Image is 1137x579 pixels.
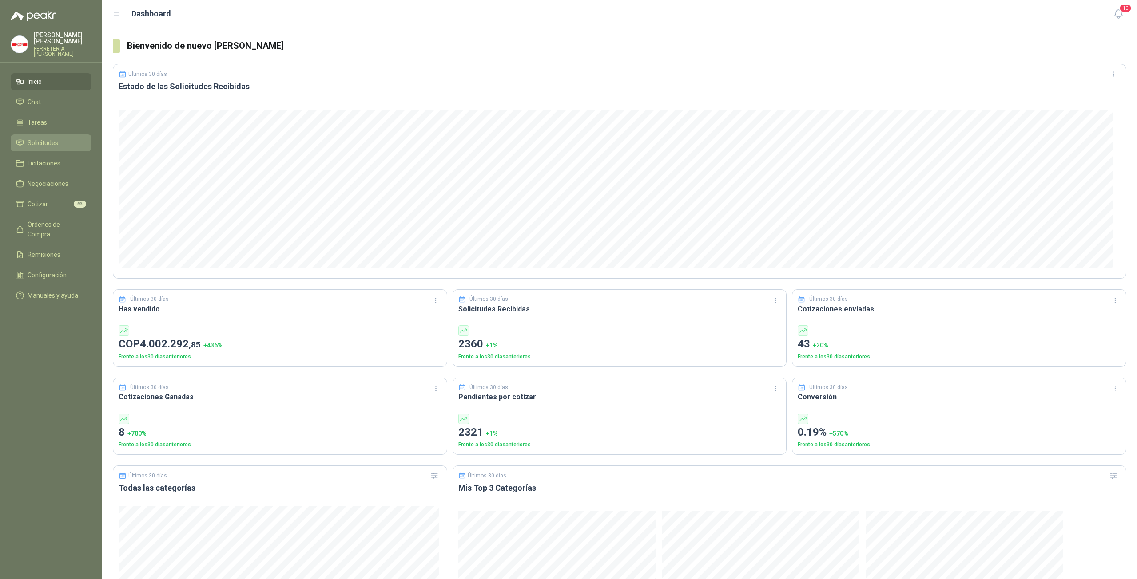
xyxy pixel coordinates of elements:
span: Inicio [28,77,42,87]
h3: Todas las categorías [119,483,441,493]
a: Inicio [11,73,91,90]
span: Solicitudes [28,138,58,148]
p: Últimos 30 días [468,473,506,479]
h3: Has vendido [119,303,441,315]
a: Licitaciones [11,155,91,172]
span: Remisiones [28,250,60,260]
span: Manuales y ayuda [28,291,78,300]
p: 2360 [458,336,781,353]
h3: Bienvenido de nuevo [PERSON_NAME] [127,39,1126,53]
a: Cotizar63 [11,196,91,213]
p: Últimos 30 días [469,295,508,303]
p: Últimos 30 días [469,383,508,392]
span: + 570 % [829,430,848,437]
h3: Mis Top 3 Categorías [458,483,1121,493]
span: Tareas [28,118,47,127]
img: Company Logo [11,36,28,53]
h1: Dashboard [131,8,171,20]
a: Negociaciones [11,175,91,192]
h3: Conversión [798,391,1121,402]
span: ,85 [189,339,201,350]
p: Frente a los 30 días anteriores [798,353,1121,361]
span: Configuración [28,270,67,280]
span: 4.002.292 [140,338,201,350]
p: Frente a los 30 días anteriores [119,353,441,361]
p: Frente a los 30 días anteriores [458,441,781,449]
p: Frente a los 30 días anteriores [798,441,1121,449]
h3: Cotizaciones enviadas [798,303,1121,315]
p: Últimos 30 días [128,473,167,479]
span: 10 [1119,4,1132,12]
a: Manuales y ayuda [11,287,91,304]
h3: Solicitudes Recibidas [458,303,781,315]
p: Últimos 30 días [128,71,167,77]
p: COP [119,336,441,353]
span: + 20 % [813,342,828,349]
span: + 1 % [486,342,498,349]
p: Últimos 30 días [809,295,848,303]
p: Últimos 30 días [130,295,169,303]
a: Órdenes de Compra [11,216,91,243]
span: + 700 % [127,430,147,437]
span: Órdenes de Compra [28,220,83,239]
span: + 436 % [203,342,223,349]
a: Remisiones [11,246,91,263]
a: Tareas [11,114,91,131]
span: Cotizar [28,199,48,209]
p: 2321 [458,424,781,441]
span: + 1 % [486,430,498,437]
a: Configuración [11,267,91,284]
span: Chat [28,97,41,107]
h3: Cotizaciones Ganadas [119,391,441,402]
a: Chat [11,94,91,110]
p: Últimos 30 días [809,383,848,392]
img: Logo peakr [11,11,56,21]
p: 43 [798,336,1121,353]
span: Negociaciones [28,179,68,189]
h3: Estado de las Solicitudes Recibidas [119,81,1121,92]
span: 63 [74,201,86,208]
button: 10 [1110,6,1126,22]
p: [PERSON_NAME] [PERSON_NAME] [34,32,91,44]
p: 0.19% [798,424,1121,441]
span: Licitaciones [28,158,60,168]
p: Frente a los 30 días anteriores [458,353,781,361]
p: 8 [119,424,441,441]
h3: Pendientes por cotizar [458,391,781,402]
p: Últimos 30 días [130,383,169,392]
a: Solicitudes [11,134,91,151]
p: Frente a los 30 días anteriores [119,441,441,449]
p: FERRETERIA [PERSON_NAME] [34,46,91,57]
